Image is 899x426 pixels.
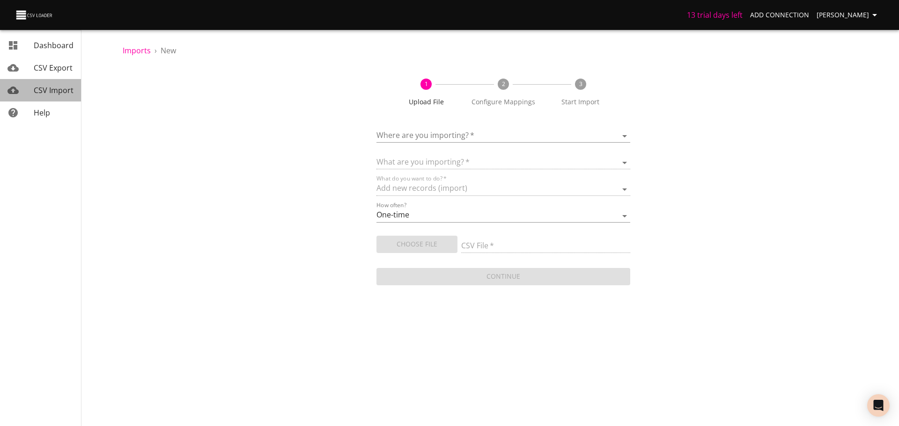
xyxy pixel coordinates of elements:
div: Open Intercom Messenger [867,394,890,417]
text: 1 [425,80,428,88]
text: 2 [501,80,505,88]
span: New [161,45,176,56]
span: CSV Import [34,85,74,95]
text: 3 [579,80,582,88]
span: Upload File [391,97,461,107]
span: Add Connection [750,9,809,21]
span: CSV Export [34,63,73,73]
span: Dashboard [34,40,74,51]
label: What do you want to do? [376,176,447,181]
a: Add Connection [746,7,813,24]
h6: 13 trial days left [687,8,743,22]
span: Configure Mappings [469,97,538,107]
li: › [155,45,157,56]
a: Imports [123,45,151,56]
img: CSV Loader [15,8,54,22]
span: Help [34,108,50,118]
span: [PERSON_NAME] [817,9,880,21]
span: Start Import [545,97,615,107]
button: [PERSON_NAME] [813,7,884,24]
label: How often? [376,202,406,208]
